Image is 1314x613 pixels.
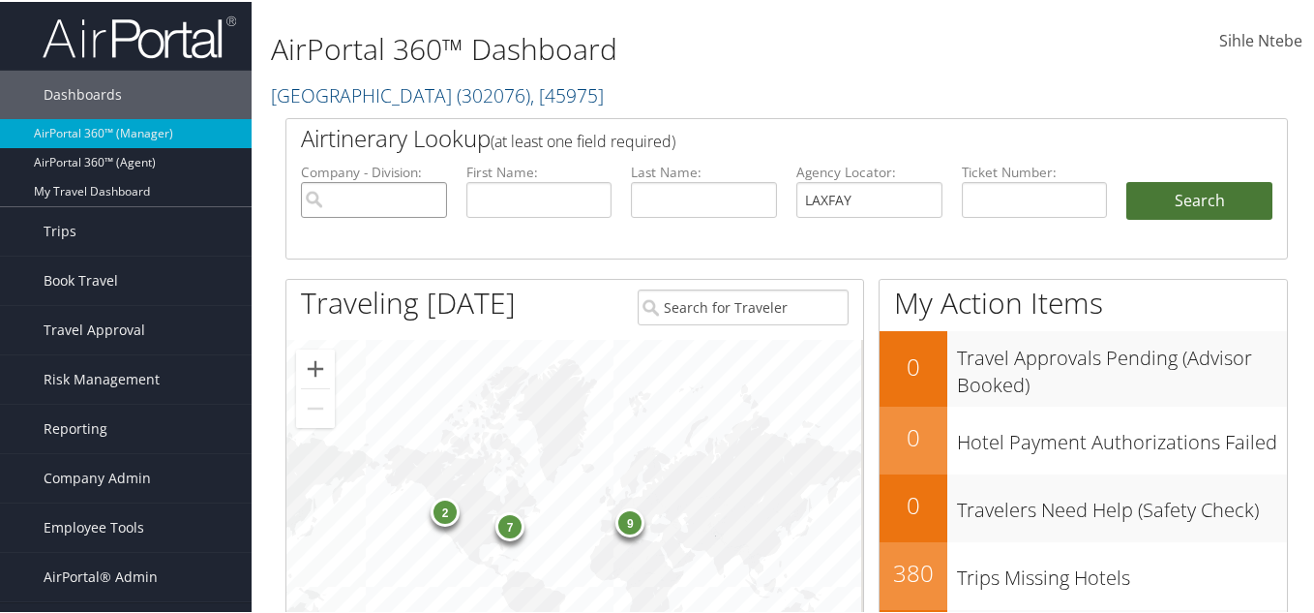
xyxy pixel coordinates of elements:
[296,348,335,386] button: Zoom in
[880,555,947,588] h2: 380
[957,485,1287,522] h3: Travelers Need Help (Safety Check)
[44,502,144,550] span: Employee Tools
[301,281,516,322] h1: Traveling [DATE]
[466,161,612,180] label: First Name:
[638,288,849,323] input: Search for Traveler
[296,387,335,426] button: Zoom out
[530,80,604,107] span: , [ 45975 ]
[962,161,1108,180] label: Ticket Number:
[880,540,1287,608] a: 380Trips Missing Hotels
[457,80,530,107] span: ( 302076 )
[44,353,160,402] span: Risk Management
[44,551,158,599] span: AirPortal® Admin
[880,487,947,520] h2: 0
[44,69,122,117] span: Dashboards
[1126,180,1272,219] button: Search
[957,553,1287,590] h3: Trips Missing Hotels
[44,304,145,352] span: Travel Approval
[44,452,151,501] span: Company Admin
[271,80,604,107] a: [GEOGRAPHIC_DATA]
[44,403,107,451] span: Reporting
[880,473,1287,540] a: 0Travelers Need Help (Safety Check)
[44,205,76,254] span: Trips
[495,510,524,539] div: 7
[271,27,959,68] h1: AirPortal 360™ Dashboard
[301,161,447,180] label: Company - Division:
[43,13,236,58] img: airportal-logo.png
[796,161,942,180] label: Agency Locator:
[880,281,1287,322] h1: My Action Items
[880,405,1287,473] a: 0Hotel Payment Authorizations Failed
[957,417,1287,454] h3: Hotel Payment Authorizations Failed
[1219,28,1302,49] span: Sihle Ntebe
[957,333,1287,397] h3: Travel Approvals Pending (Advisor Booked)
[44,255,118,303] span: Book Travel
[1219,10,1302,70] a: Sihle Ntebe
[631,161,777,180] label: Last Name:
[880,419,947,452] h2: 0
[431,496,460,525] div: 2
[615,506,644,536] div: 9
[491,129,675,150] span: (at least one field required)
[880,349,947,382] h2: 0
[301,120,1189,153] h2: Airtinerary Lookup
[880,329,1287,404] a: 0Travel Approvals Pending (Advisor Booked)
